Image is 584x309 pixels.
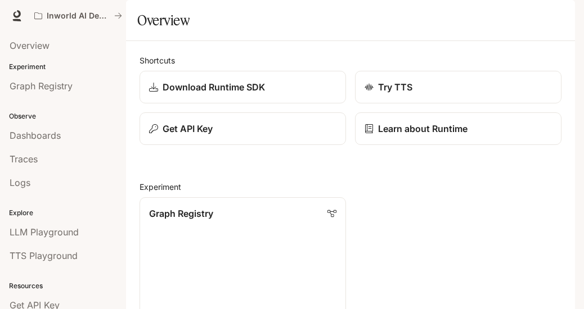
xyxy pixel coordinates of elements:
[140,112,346,145] button: Get API Key
[355,112,561,145] a: Learn about Runtime
[140,181,561,193] h2: Experiment
[47,11,110,21] p: Inworld AI Demos
[163,122,213,135] p: Get API Key
[29,4,127,27] button: All workspaces
[378,122,468,135] p: Learn about Runtime
[163,80,265,94] p: Download Runtime SDK
[355,71,561,103] a: Try TTS
[140,71,346,103] a: Download Runtime SDK
[140,54,561,66] h2: Shortcuts
[137,9,190,31] h1: Overview
[378,80,412,94] p: Try TTS
[149,207,213,220] p: Graph Registry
